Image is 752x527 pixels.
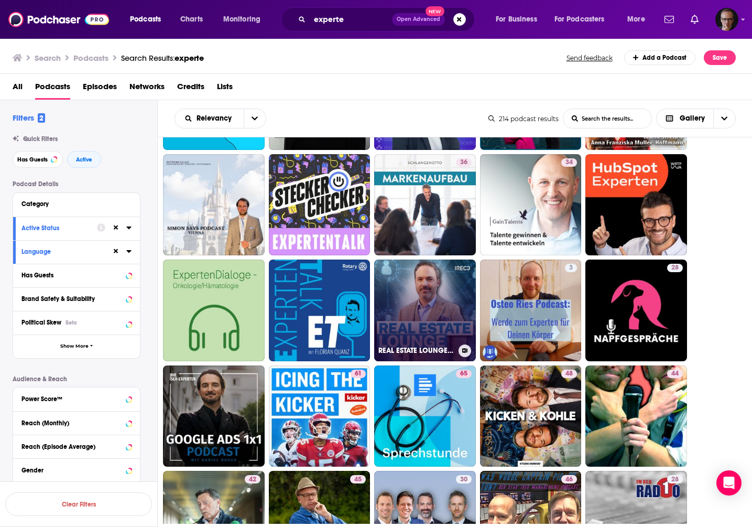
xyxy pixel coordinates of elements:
span: More [627,12,645,27]
input: Search podcasts, credits, & more... [310,11,392,28]
div: Power Score™ [21,395,123,403]
a: 28 [585,260,687,361]
a: 44 [667,370,683,378]
span: 61 [355,369,362,379]
button: open menu [620,11,658,28]
a: Networks [129,78,165,100]
span: All [13,78,23,100]
button: Language [21,245,112,258]
div: Search podcasts, credits, & more... [291,7,485,31]
a: Show notifications dropdown [686,10,703,28]
a: Lists [217,78,233,100]
button: Has Guests [13,151,63,168]
div: Reach (Monthly) [21,420,123,427]
div: Search Results: [121,53,204,63]
a: Add a Podcast [624,50,696,65]
span: Has Guests [17,157,48,163]
button: open menu [548,11,620,28]
button: open menu [244,109,266,128]
span: Gallery [680,115,705,122]
a: 65 [456,370,472,378]
h3: REAL ESTATE LOUNGE. Immobilien Experten im Gespräch mit [PERSON_NAME] [378,346,454,355]
a: 36 [456,158,472,167]
button: open menu [175,115,244,122]
span: 42 [249,475,256,485]
button: Open AdvancedNew [392,13,445,26]
a: 48 [480,365,582,467]
button: Brand Safety & Suitability [21,292,132,305]
div: Open Intercom Messenger [716,470,742,496]
span: Podcasts [35,78,70,100]
span: Monitoring [223,12,260,27]
span: Podcasts [130,12,161,27]
span: 44 [671,369,679,379]
button: Save [704,50,736,65]
a: Credits [177,78,204,100]
span: For Business [496,12,537,27]
img: User Profile [715,8,738,31]
span: 34 [565,157,573,168]
span: 28 [671,475,679,485]
div: Brand Safety & Suitability [21,295,123,303]
h2: Choose List sort [175,109,266,128]
div: Has Guests [21,272,123,279]
a: Show notifications dropdown [660,10,678,28]
a: 34 [480,154,582,256]
button: Category [21,197,132,210]
h2: Filters [13,113,45,123]
button: open menu [488,11,550,28]
span: Open Advanced [397,17,440,22]
h3: Search [35,53,61,63]
div: 214 podcast results [488,115,559,123]
a: 36 [374,154,476,256]
a: Episodes [83,78,117,100]
span: Political Skew [21,319,61,326]
a: 28 [667,264,683,272]
button: Active Status [21,221,97,234]
a: 34 [561,158,577,167]
a: 61 [269,365,370,467]
a: 30 [456,475,472,483]
button: Reach (Monthly) [21,416,132,429]
button: Has Guests [21,268,132,282]
span: 28 [671,263,679,273]
button: Clear Filters [5,492,152,516]
a: Charts [173,11,209,28]
a: 3 [480,260,582,361]
span: Relevancy [197,115,235,122]
a: Podchaser - Follow, Share and Rate Podcasts [8,9,109,29]
div: Reach (Episode Average) [21,443,123,450]
span: 2 [38,113,45,123]
span: 65 [460,369,467,379]
a: 65 [374,365,476,467]
span: 3 [569,263,573,273]
span: Quick Filters [23,135,58,143]
button: Show profile menu [715,8,738,31]
button: Gender [21,463,132,476]
div: Active Status [21,224,90,232]
span: For Podcasters [554,12,605,27]
span: 45 [354,475,362,485]
a: 28 [667,475,683,483]
span: Show More [60,343,89,349]
button: Choose View [656,109,736,128]
span: 30 [460,475,467,485]
button: Political SkewBeta [21,316,132,329]
button: open menu [216,11,274,28]
a: Search Results:experte [121,53,204,63]
div: Beta [66,319,77,326]
div: Category [21,200,125,208]
p: Podcast Details [13,180,140,188]
a: REAL ESTATE LOUNGE. Immobilien Experten im Gespräch mit [PERSON_NAME] [374,260,476,361]
a: 42 [245,475,260,483]
div: Gender [21,467,123,474]
a: 44 [585,365,687,467]
a: 3 [565,264,577,272]
a: 48 [561,370,577,378]
p: Audience & Reach [13,375,140,383]
button: open menu [123,11,175,28]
